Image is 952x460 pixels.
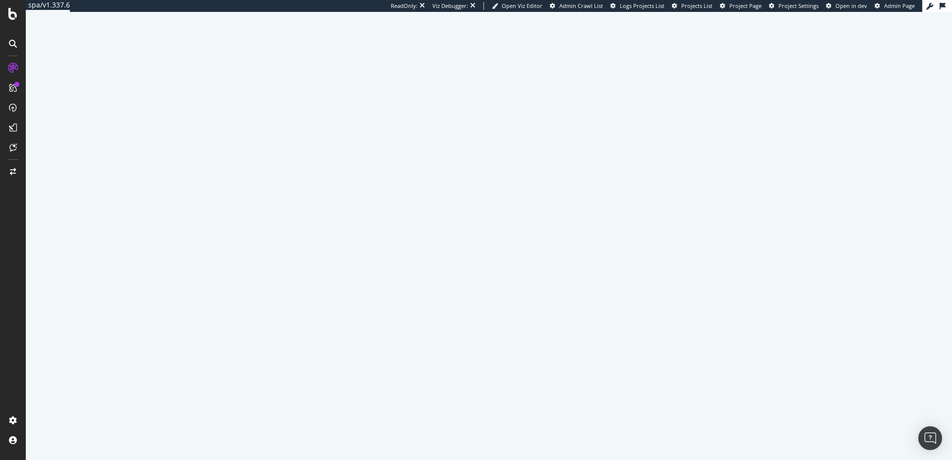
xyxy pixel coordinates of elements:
[610,2,664,10] a: Logs Projects List
[778,2,819,9] span: Project Settings
[502,2,542,9] span: Open Viz Editor
[550,2,603,10] a: Admin Crawl List
[875,2,915,10] a: Admin Page
[559,2,603,9] span: Admin Crawl List
[492,2,542,10] a: Open Viz Editor
[729,2,762,9] span: Project Page
[391,2,417,10] div: ReadOnly:
[620,2,664,9] span: Logs Projects List
[918,426,942,450] div: Open Intercom Messenger
[681,2,713,9] span: Projects List
[432,2,468,10] div: Viz Debugger:
[672,2,713,10] a: Projects List
[835,2,867,9] span: Open in dev
[720,2,762,10] a: Project Page
[884,2,915,9] span: Admin Page
[769,2,819,10] a: Project Settings
[826,2,867,10] a: Open in dev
